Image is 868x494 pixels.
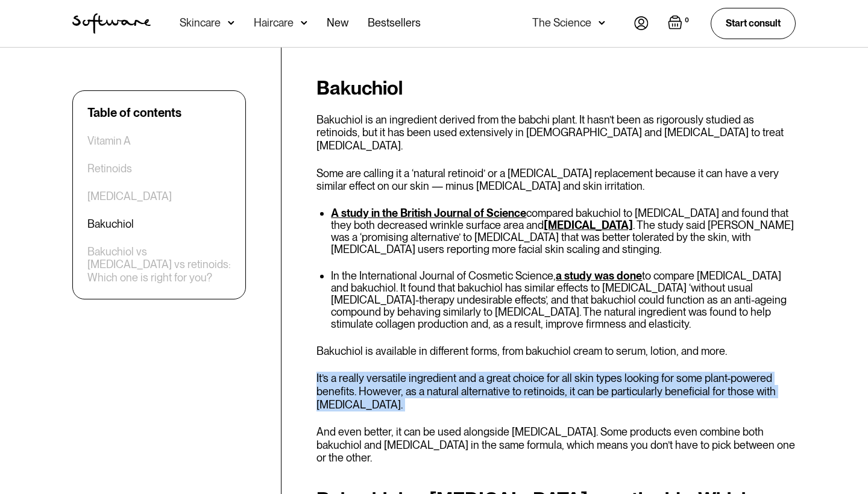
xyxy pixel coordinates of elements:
p: It’s a really versatile ingredient and a great choice for all skin types looking for some plant-p... [316,372,796,411]
p: Bakuchiol is available in different forms, from bakuchiol cream to serum, lotion, and more. [316,345,796,358]
a: A study in the British Journal of Science [331,207,526,219]
div: 0 [682,15,691,26]
a: Open empty cart [668,15,691,32]
p: And even better, it can be used alongside [MEDICAL_DATA]. Some products even combine both bakuchi... [316,425,796,464]
p: Bakuchiol is an ingredient derived from the babchi plant. It hasn’t been as rigorously studied as... [316,113,796,152]
a: Retinoids [87,162,132,175]
a: a study was done [556,269,642,282]
a: Bakuchiol [87,217,134,231]
img: Software Logo [72,13,151,34]
li: In the International Journal of Cosmetic Science, to compare [MEDICAL_DATA] and bakuchiol. It fou... [331,270,796,330]
strong: Bakuchiol [316,76,403,99]
a: [MEDICAL_DATA] [87,190,172,203]
div: The Science [532,17,591,29]
a: Vitamin A [87,134,131,148]
p: Some are calling it a ‘natural retinoid’ or a [MEDICAL_DATA] replacement because it can have a ve... [316,167,796,193]
li: compared bakuchiol to [MEDICAL_DATA] and found that they both decreased wrinkle surface area and ... [331,207,796,255]
a: Bakuchiol vs [MEDICAL_DATA] vs retinoids: Which one is right for you? [87,245,231,284]
div: Table of contents [87,105,181,120]
div: Skincare [180,17,221,29]
div: Haircare [254,17,294,29]
img: arrow down [599,17,605,29]
a: home [72,13,151,34]
a: [MEDICAL_DATA] [544,219,633,231]
img: arrow down [301,17,307,29]
img: arrow down [228,17,234,29]
a: Start consult [711,8,796,39]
